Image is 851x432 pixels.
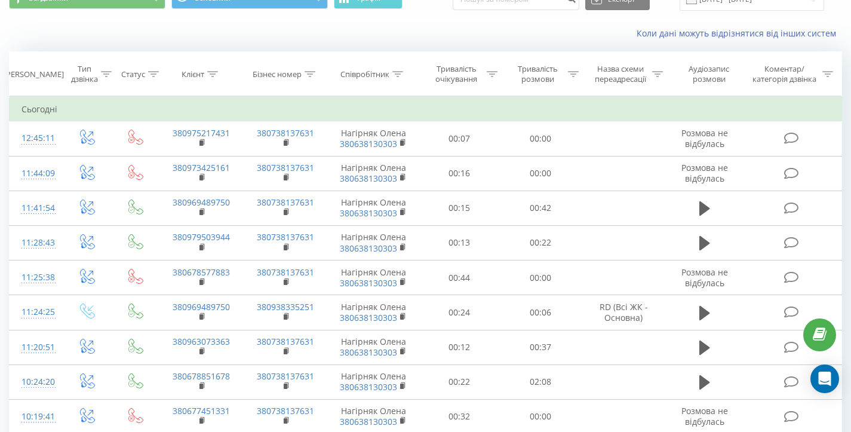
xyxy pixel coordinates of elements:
a: 380638130303 [340,381,397,393]
td: Сьогодні [10,97,842,121]
a: 380979503944 [173,231,230,243]
td: Нагірняк Олена [328,364,419,399]
a: 380969489750 [173,197,230,208]
a: 380638130303 [340,207,397,219]
a: 380738137631 [257,127,314,139]
a: 380738137631 [257,336,314,347]
div: 11:24:25 [21,301,50,324]
a: 380677451331 [173,405,230,416]
div: Коментар/категорія дзвінка [749,64,819,84]
td: 02:08 [500,364,581,399]
td: Нагірняк Олена [328,225,419,260]
div: Тривалість очікування [429,64,483,84]
div: Співробітник [340,69,389,79]
a: 380738137631 [257,370,314,382]
a: 380638130303 [340,416,397,427]
div: Статус [121,69,145,79]
a: 380638130303 [340,173,397,184]
a: Коли дані можуть відрізнятися вiд інших систем [637,27,842,39]
a: 380638130303 [340,138,397,149]
td: 00:42 [500,191,581,225]
span: Розмова не відбулась [681,266,728,289]
td: 00:12 [419,330,500,364]
a: 380738137631 [257,405,314,416]
td: Нагірняк Олена [328,191,419,225]
td: 00:00 [500,121,581,156]
div: Open Intercom Messenger [810,364,839,393]
div: Назва схеми переадресації [592,64,650,84]
td: Нагірняк Олена [328,121,419,156]
span: Розмова не відбулась [681,127,728,149]
a: 380638130303 [340,312,397,323]
div: Аудіозапис розмови [677,64,741,84]
td: 00:13 [419,225,500,260]
a: 380678851678 [173,370,230,382]
div: Тип дзвінка [71,64,98,84]
td: Нагірняк Олена [328,261,419,295]
div: Тривалість розмови [511,64,565,84]
div: [PERSON_NAME] [4,69,64,79]
td: 00:16 [419,156,500,191]
div: 11:20:51 [21,336,50,359]
td: Нагірняк Олена [328,295,419,330]
td: RD (Всі ЖК - Основна) [581,295,666,330]
div: 10:24:20 [21,370,50,394]
a: 380975217431 [173,127,230,139]
div: 12:45:11 [21,127,50,150]
a: 380638130303 [340,347,397,358]
a: 380638130303 [340,277,397,289]
td: 00:07 [419,121,500,156]
a: 380738137631 [257,197,314,208]
a: 380738137631 [257,231,314,243]
td: 00:22 [419,364,500,399]
td: 00:00 [500,156,581,191]
td: Нагірняк Олена [328,156,419,191]
td: 00:06 [500,295,581,330]
div: Клієнт [182,69,204,79]
a: 380963073363 [173,336,230,347]
td: 00:37 [500,330,581,364]
span: Розмова не відбулась [681,405,728,427]
a: 380969489750 [173,301,230,312]
a: 380738137631 [257,162,314,173]
td: 00:22 [500,225,581,260]
td: 00:00 [500,261,581,295]
div: 10:19:41 [21,405,50,428]
a: 380738137631 [257,266,314,278]
div: 11:44:09 [21,162,50,185]
td: 00:15 [419,191,500,225]
td: Нагірняк Олена [328,330,419,364]
a: 380973425161 [173,162,230,173]
div: 11:25:38 [21,266,50,289]
div: 11:28:43 [21,231,50,255]
td: 00:44 [419,261,500,295]
a: 380938335251 [257,301,314,312]
a: 380638130303 [340,243,397,254]
div: Бізнес номер [253,69,302,79]
a: 380678577883 [173,266,230,278]
td: 00:24 [419,295,500,330]
span: Розмова не відбулась [681,162,728,184]
div: 11:41:54 [21,197,50,220]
